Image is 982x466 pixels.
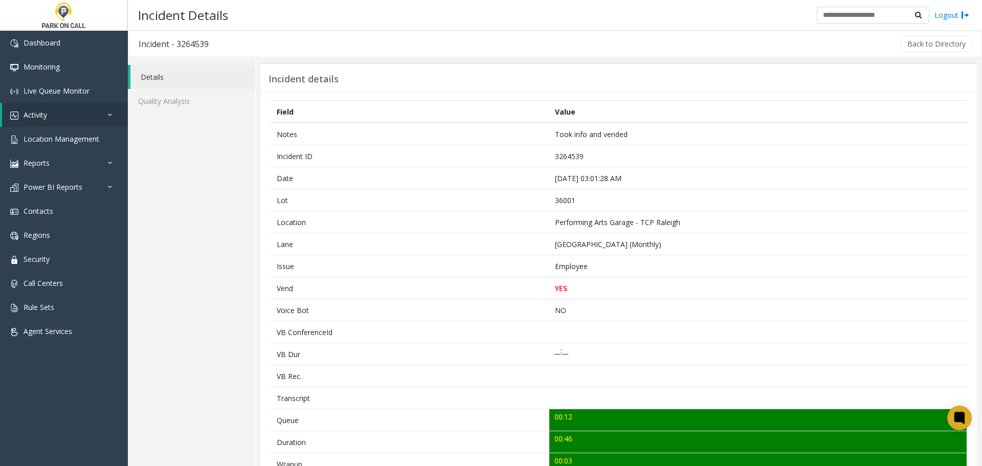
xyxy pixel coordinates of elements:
td: Duration [271,431,549,453]
p: NO [555,305,962,316]
img: 'icon' [10,232,18,240]
span: Location Management [24,134,99,144]
td: 36001 [549,189,967,211]
td: Voice Bot [271,299,549,321]
img: 'icon' [10,160,18,168]
th: Field [271,101,549,123]
p: YES [555,283,962,294]
img: 'icon' [10,304,18,312]
img: 'icon' [10,280,18,288]
td: __:__ [549,343,967,365]
span: Rule Sets [24,302,54,312]
td: Vend [271,277,549,299]
a: Quality Analysis [128,89,255,113]
span: Contacts [24,206,53,216]
h3: Incident details [269,74,339,85]
td: [GEOGRAPHIC_DATA] (Monthly) [549,233,967,255]
td: Incident ID [271,145,549,167]
span: Live Queue Monitor [24,86,90,96]
a: Logout [934,10,969,20]
span: Activity [24,110,47,120]
img: 'icon' [10,256,18,264]
td: 00:46 [549,431,967,453]
td: Transcript [271,387,549,409]
a: Details [130,65,255,89]
img: 'icon' [10,39,18,48]
span: Reports [24,158,50,168]
td: Date [271,167,549,189]
h3: Incident - 3264539 [128,32,219,56]
img: 'icon' [10,87,18,96]
td: Lane [271,233,549,255]
td: VB Dur [271,343,549,365]
td: Lot [271,189,549,211]
td: Employee [549,255,967,277]
td: [DATE] 03:01:28 AM [549,167,967,189]
h3: Incident Details [133,3,233,28]
button: Back to Directory [901,36,972,52]
img: 'icon' [10,136,18,144]
a: Activity [2,103,128,127]
img: 'icon' [10,328,18,336]
td: Took info and vended [549,123,967,145]
span: Agent Services [24,326,72,336]
img: 'icon' [10,63,18,72]
img: logout [961,10,969,20]
td: 3264539 [549,145,967,167]
img: 'icon' [10,184,18,192]
td: Queue [271,409,549,431]
span: Monitoring [24,62,60,72]
span: Regions [24,230,50,240]
img: 'icon' [10,208,18,216]
td: Performing Arts Garage - TCP Raleigh [549,211,967,233]
span: Security [24,254,50,264]
td: VB Rec. [271,365,549,387]
th: Value [549,101,967,123]
img: 'icon' [10,112,18,120]
td: Issue [271,255,549,277]
td: 00:12 [549,409,967,431]
span: Call Centers [24,278,63,288]
td: Notes [271,123,549,145]
td: VB ConferenceId [271,321,549,343]
span: Dashboard [24,38,60,48]
span: Power BI Reports [24,182,82,192]
td: Location [271,211,549,233]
